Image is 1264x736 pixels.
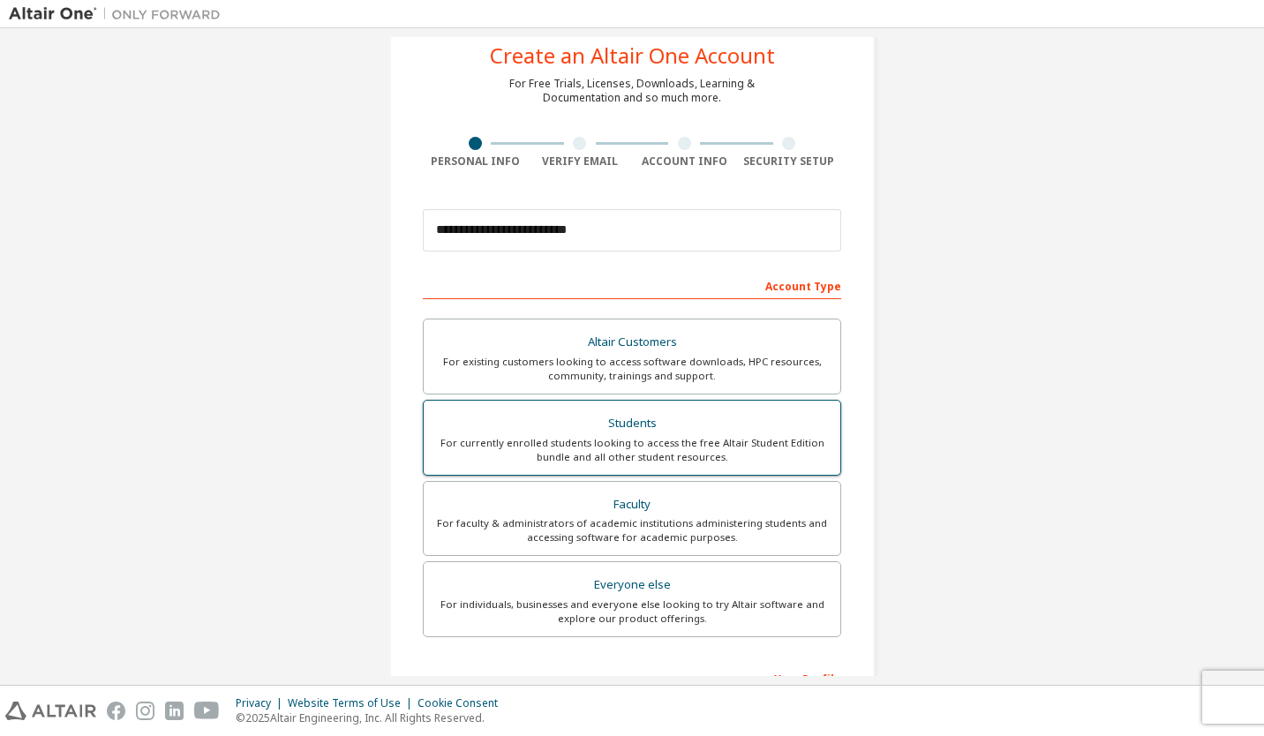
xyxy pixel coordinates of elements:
[509,77,755,105] div: For Free Trials, Licenses, Downloads, Learning & Documentation and so much more.
[165,702,184,720] img: linkedin.svg
[5,702,96,720] img: altair_logo.svg
[434,573,830,597] div: Everyone else
[107,702,125,720] img: facebook.svg
[434,411,830,436] div: Students
[236,710,508,725] p: © 2025 Altair Engineering, Inc. All Rights Reserved.
[236,696,288,710] div: Privacy
[423,271,841,299] div: Account Type
[136,702,154,720] img: instagram.svg
[434,330,830,355] div: Altair Customers
[434,597,830,626] div: For individuals, businesses and everyone else looking to try Altair software and explore our prod...
[632,154,737,169] div: Account Info
[423,664,841,692] div: Your Profile
[418,696,508,710] div: Cookie Consent
[423,154,528,169] div: Personal Info
[490,45,775,66] div: Create an Altair One Account
[737,154,842,169] div: Security Setup
[434,492,830,517] div: Faculty
[434,516,830,544] div: For faculty & administrators of academic institutions administering students and accessing softwa...
[434,436,830,464] div: For currently enrolled students looking to access the free Altair Student Edition bundle and all ...
[194,702,220,720] img: youtube.svg
[288,696,418,710] div: Website Terms of Use
[528,154,633,169] div: Verify Email
[434,355,830,383] div: For existing customers looking to access software downloads, HPC resources, community, trainings ...
[9,5,229,23] img: Altair One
